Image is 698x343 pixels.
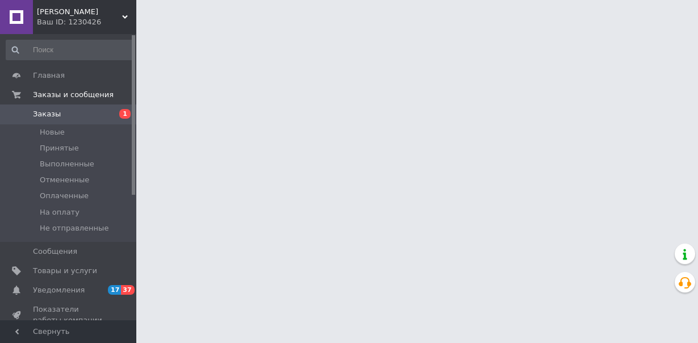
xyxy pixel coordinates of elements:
[33,90,114,100] span: Заказы и сообщения
[33,285,85,295] span: Уведомления
[40,143,79,153] span: Принятые
[33,266,97,276] span: Товары и услуги
[33,109,61,119] span: Заказы
[40,191,89,201] span: Оплаченные
[121,285,134,295] span: 37
[40,127,65,137] span: Новые
[6,40,134,60] input: Поиск
[37,7,122,17] span: ЧП Иваненко
[37,17,136,27] div: Ваш ID: 1230426
[40,207,80,217] span: На оплату
[108,285,121,295] span: 17
[40,223,108,233] span: Не отправленные
[33,304,105,325] span: Показатели работы компании
[33,246,77,257] span: Сообщения
[119,109,131,119] span: 1
[33,70,65,81] span: Главная
[40,175,89,185] span: Отмененные
[40,159,94,169] span: Выполненные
